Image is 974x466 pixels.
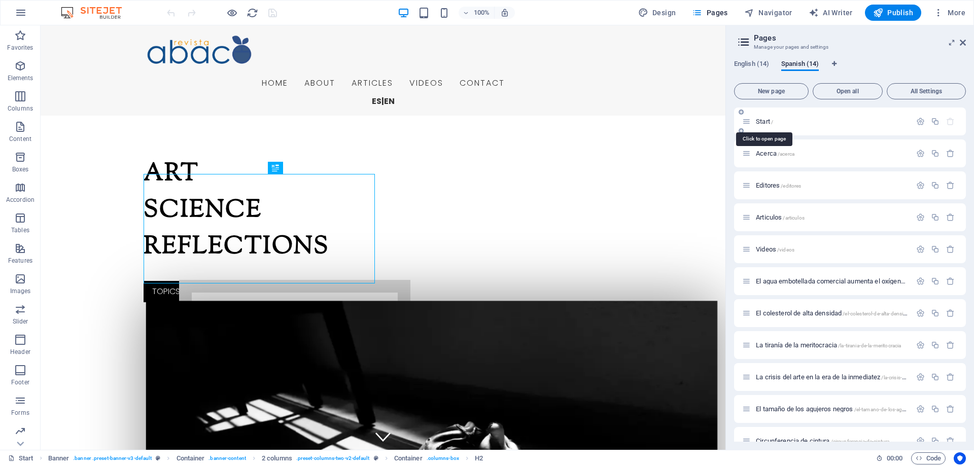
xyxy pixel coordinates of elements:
[756,405,970,413] span: Click to open page
[740,5,796,21] button: Navigator
[296,452,370,464] span: . preset-columns-two-v2-default
[12,165,29,173] p: Boxes
[831,439,890,444] span: /circunferencia-de-cintura
[946,373,955,381] div: Remove
[805,5,857,21] button: AI Writer
[916,437,925,445] div: Settings
[177,452,205,464] span: Click to select. Double-click to edit
[933,8,965,18] span: More
[838,343,901,348] span: /la-tirania-de-la-meritocracia
[756,150,794,157] span: Click to open page
[500,8,509,17] i: On resize automatically adjust zoom level to fit chosen device.
[756,182,801,189] span: Click to open page
[911,452,946,464] button: Code
[8,452,33,464] a: Click to cancel selection. Double-click to open Pages
[931,341,940,349] div: Duplicate
[753,438,911,444] div: Circunferencia de cintura/circunferencia-de-cintura
[946,277,955,285] div: Remove
[931,181,940,190] div: Duplicate
[374,455,378,461] i: This element is a customizable preset
[9,135,31,143] p: Content
[226,7,238,19] button: Click here to leave preview mode and continue editing
[756,118,773,125] span: Start
[931,405,940,413] div: Duplicate
[946,213,955,222] div: Remove
[916,452,941,464] span: Code
[916,341,925,349] div: Settings
[946,405,955,413] div: Remove
[474,7,490,19] h6: 100%
[753,150,911,157] div: Acerca/acerca
[916,309,925,317] div: Settings
[916,213,925,222] div: Settings
[753,278,911,284] div: El agua embotellada comercial aumenta el oxígeno en Nicotiana tabacum
[634,5,680,21] button: Design
[48,452,483,464] nav: breadcrumb
[756,341,901,349] span: Click to open page
[916,149,925,158] div: Settings
[929,5,969,21] button: More
[894,454,895,462] span: :
[916,405,925,413] div: Settings
[156,455,160,461] i: This element is a customizable preset
[817,88,878,94] span: Open all
[753,182,911,189] div: Editores/editores
[756,245,794,253] span: Click to open page
[753,214,911,221] div: Articulos/articulos
[208,452,246,464] span: . banner-content
[11,226,29,234] p: Tables
[781,183,801,189] span: /editores
[638,8,676,18] span: Design
[247,7,258,19] i: Reload page
[394,452,423,464] span: Click to select. Double-click to edit
[931,373,940,381] div: Duplicate
[10,348,30,356] p: Header
[946,309,955,317] div: Remove
[931,277,940,285] div: Duplicate
[246,7,258,19] button: reload
[58,7,134,19] img: Editor Logo
[916,181,925,190] div: Settings
[427,452,459,464] span: . columns-box
[865,5,921,21] button: Publish
[11,378,29,386] p: Footer
[931,245,940,254] div: Duplicate
[753,246,911,253] div: Videos/videos
[754,43,946,52] h3: Manage your pages and settings
[753,374,911,380] div: La crisis del arte en la era de la inmediatez/la-crisis-del-arte-en-la-era-de-la-inmediatez
[843,311,912,316] span: /el-colesterol-de-alta-densidad
[946,117,955,126] div: The startpage cannot be deleted
[753,342,911,348] div: La tiranía de la meritocracia/la-tirania-de-la-meritocracia
[876,452,903,464] h6: Session time
[13,317,28,326] p: Slider
[475,452,483,464] span: Click to select. Double-click to edit
[887,83,966,99] button: All Settings
[946,181,955,190] div: Remove
[8,257,32,265] p: Features
[916,277,925,285] div: Settings
[777,247,794,253] span: /videos
[931,149,940,158] div: Duplicate
[873,8,913,18] span: Publish
[756,309,912,317] span: Click to open page
[931,117,940,126] div: Duplicate
[771,119,773,125] span: /
[744,8,792,18] span: Navigator
[262,452,292,464] span: Click to select. Double-click to edit
[739,88,804,94] span: New page
[753,406,911,412] div: El tamaño de los agujeros negros/el-tamano-de-los-agujeros-[GEOGRAPHIC_DATA]
[734,83,809,99] button: New page
[887,452,902,464] span: 00 00
[634,5,680,21] div: Design (Ctrl+Alt+Y)
[783,215,804,221] span: /articulos
[778,151,794,157] span: /acerca
[946,341,955,349] div: Remove
[753,118,911,125] div: Start/
[688,5,732,21] button: Pages
[756,437,889,445] span: Click to open page
[73,452,152,464] span: . banner .preset-banner-v3-default
[734,58,769,72] span: English (14)
[6,196,34,204] p: Accordion
[854,407,970,412] span: /el-tamano-de-los-agujeros-[GEOGRAPHIC_DATA]
[8,104,33,113] p: Columns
